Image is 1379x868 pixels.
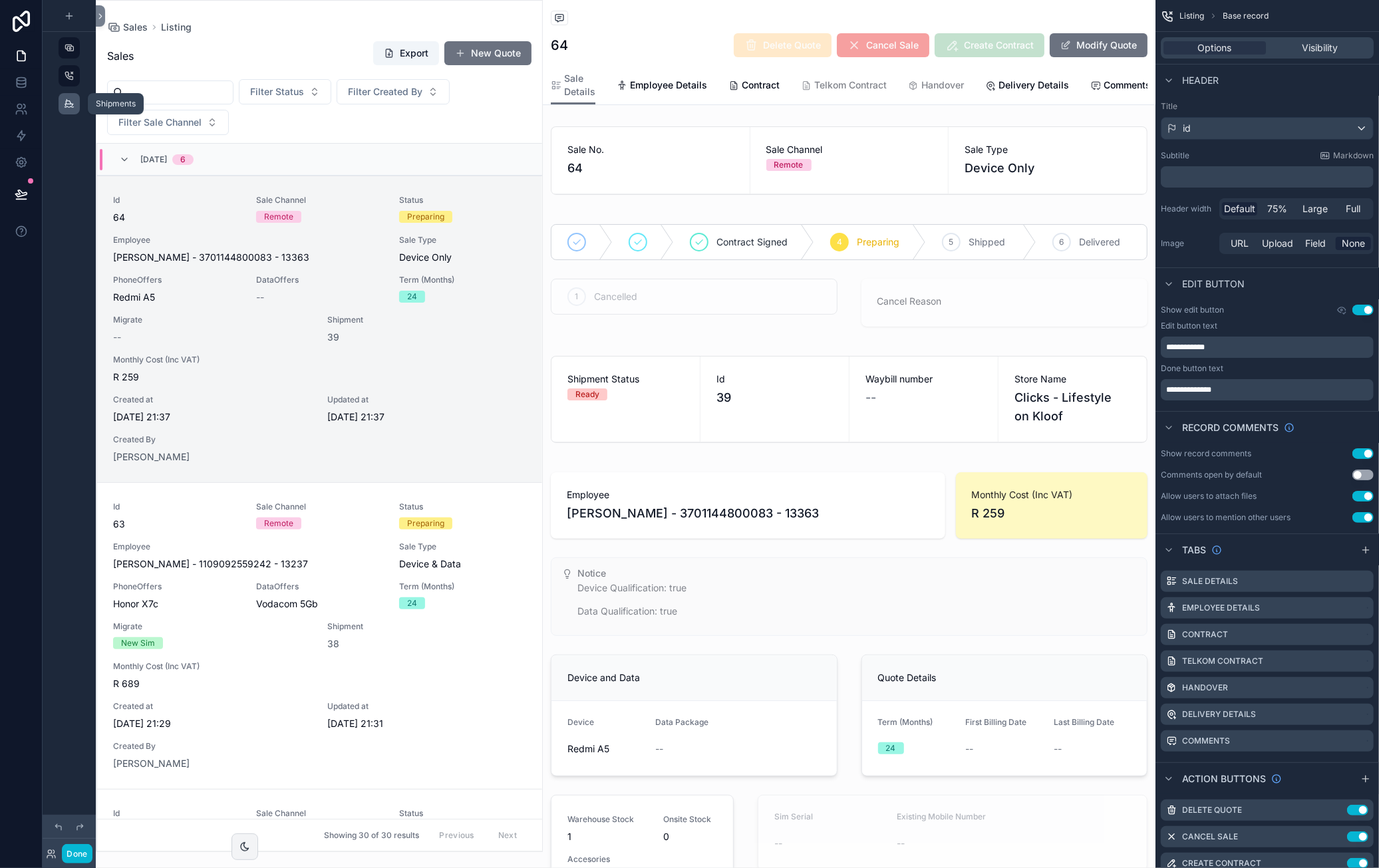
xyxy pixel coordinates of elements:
[1161,470,1262,480] div: Comments open by default
[1346,202,1361,216] span: Full
[328,621,455,632] span: Shipment
[1104,78,1151,92] span: Comments
[328,331,340,344] a: 39
[998,78,1069,92] span: Delivery Details
[264,517,293,529] div: Remote
[113,355,526,365] span: Monthly Cost (Inc VAT)
[1182,772,1266,786] span: Action buttons
[113,502,240,512] span: Id
[1268,202,1288,216] span: 75%
[1161,337,1374,358] div: scrollable content
[113,291,155,304] span: Redmi A5
[407,211,444,223] div: Preparing
[1090,73,1151,100] a: Comments
[399,275,526,285] span: Term (Months)
[328,637,340,651] a: 38
[1182,805,1242,815] label: Delete Quote
[113,597,158,611] span: Honor X7c
[113,211,240,224] span: 64
[113,661,526,672] span: Monthly Cost (Inc VAT)
[348,85,422,98] span: Filter Created By
[123,21,148,34] span: Sales
[1161,166,1374,188] div: scrollable content
[328,717,527,730] span: [DATE] 21:31
[1342,237,1365,250] span: None
[113,410,312,424] span: [DATE] 21:37
[62,844,92,863] button: Done
[399,557,526,571] span: Device & Data
[1182,543,1206,557] span: Tabs
[1182,576,1238,587] label: Sale Details
[113,701,312,712] span: Created at
[399,502,526,512] span: Status
[180,154,186,165] div: 6
[908,73,964,100] a: Handover
[113,394,312,405] span: Created at
[1333,150,1374,161] span: Markdown
[407,291,417,303] div: 24
[1182,709,1256,720] label: Delivery Details
[1183,122,1191,135] span: id
[1224,202,1255,216] span: Default
[1302,41,1338,55] span: Visibility
[1182,277,1245,291] span: Edit button
[1161,101,1374,112] label: Title
[113,717,312,730] span: [DATE] 21:29
[140,154,167,165] span: [DATE]
[113,434,240,445] span: Created By
[256,808,383,819] span: Sale Channel
[1320,150,1374,161] a: Markdown
[113,331,121,344] span: --
[814,78,887,92] span: Telkom Contract
[1161,448,1251,459] div: Show record comments
[728,73,780,100] a: Contract
[113,315,312,325] span: Migrate
[328,701,527,712] span: Updated at
[264,211,293,223] div: Remote
[564,72,595,98] span: Sale Details
[617,73,707,100] a: Employee Details
[113,450,190,464] a: [PERSON_NAME]
[1182,682,1228,693] label: Handover
[407,517,444,529] div: Preparing
[113,557,308,571] span: [PERSON_NAME] - 1109092559242 - 13237
[630,78,707,92] span: Employee Details
[1179,11,1204,21] span: Listing
[256,195,383,206] span: Sale Channel
[1161,363,1223,374] label: Done button text
[551,67,595,105] a: Sale Details
[399,195,526,206] span: Status
[1223,11,1269,21] span: Base record
[1050,33,1148,57] button: Modify Quote
[1161,150,1189,161] label: Subtitle
[1182,656,1263,666] label: Telkom Contract
[96,98,136,108] span: Shipments
[256,581,383,592] span: DataOffers
[328,315,455,325] span: Shipment
[985,73,1069,100] a: Delivery Details
[399,235,526,245] span: Sale Type
[256,502,383,512] span: Sale Channel
[801,73,887,100] a: Telkom Contract
[121,637,155,649] div: New Sim
[1198,41,1232,55] span: Options
[256,597,318,611] span: Vodacom 5Gb
[407,597,417,609] div: 24
[1161,204,1214,214] label: Header width
[107,110,229,135] button: Select Button
[324,830,419,841] span: Showing 30 of 30 results
[399,808,526,819] span: Status
[161,21,192,34] a: Listing
[250,85,304,98] span: Filter Status
[1161,321,1217,331] label: Edit button text
[399,541,526,552] span: Sale Type
[1161,117,1374,140] button: id
[113,195,240,206] span: Id
[113,741,240,752] span: Created By
[113,621,312,632] span: Migrate
[113,275,240,285] span: PhoneOffers
[1303,202,1328,216] span: Large
[1161,238,1214,249] label: Image
[256,291,264,304] span: --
